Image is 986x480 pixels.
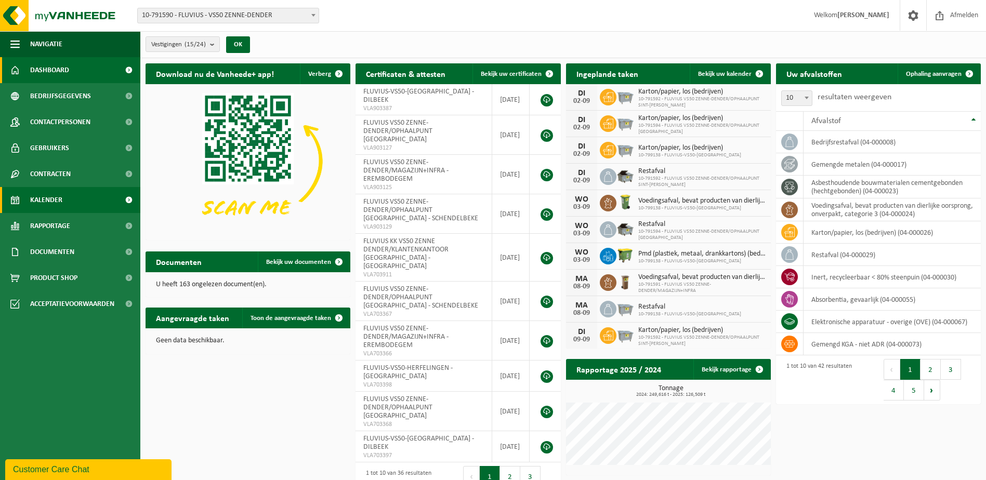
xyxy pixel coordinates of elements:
[571,230,592,237] div: 03-09
[185,41,206,48] count: (15/24)
[363,310,484,318] span: VLA703367
[571,283,592,290] div: 08-09
[804,176,981,198] td: asbesthoudende bouwmaterialen cementgebonden (hechtgebonden) (04-000023)
[481,71,542,77] span: Bekijk uw certificaten
[146,308,240,328] h2: Aangevraagde taken
[566,359,672,379] h2: Rapportage 2025 / 2024
[804,153,981,176] td: gemengde metalen (04-000017)
[571,222,592,230] div: WO
[138,8,319,23] span: 10-791590 - FLUVIUS - VS50 ZENNE-DENDER
[638,144,741,152] span: Karton/papier, los (bedrijven)
[804,333,981,355] td: gemengd KGA - niet ADR (04-000073)
[492,115,530,155] td: [DATE]
[30,213,70,239] span: Rapportage
[837,11,889,19] strong: [PERSON_NAME]
[638,152,741,158] span: 10-799138 - FLUVIUS-VS50-[GEOGRAPHIC_DATA]
[363,364,453,380] span: FLUVIUS-VS50-HERFELINGEN - [GEOGRAPHIC_DATA]
[363,183,484,192] span: VLA903125
[804,288,981,311] td: absorbentia, gevaarlijk (04-000055)
[616,87,634,105] img: WB-2500-GAL-GY-01
[146,84,350,238] img: Download de VHEPlus App
[804,131,981,153] td: bedrijfsrestafval (04-000008)
[804,311,981,333] td: elektronische apparatuur - overige (OVE) (04-000067)
[300,63,349,84] button: Verberg
[363,223,484,231] span: VLA903129
[363,158,449,183] span: FLUVIUS VS50 ZENNE-DENDER/MAGAZIJN+INFRA - EREMBODEGEM
[571,204,592,211] div: 03-09
[156,281,340,288] p: U heeft 163 ongelezen document(en).
[30,239,74,265] span: Documenten
[904,380,924,401] button: 5
[363,395,432,420] span: FLUVIUS VS50 ZENNE-DENDER/OPHAALPUNT [GEOGRAPHIC_DATA]
[638,88,766,96] span: Karton/papier, los (bedrijven)
[571,124,592,131] div: 02-09
[616,299,634,317] img: WB-2500-GAL-GY-01
[818,93,891,101] label: resultaten weergeven
[616,167,634,184] img: WB-5000-GAL-GY-01
[638,282,766,294] span: 10-791591 - FLUVIUS VS50 ZENNE-DENDER/MAGAZIJN+INFRA
[363,237,449,270] span: FLUVIUS KK VS50 ZENNE DENDER/KLANTENKANTOOR [GEOGRAPHIC_DATA] - [GEOGRAPHIC_DATA]
[363,451,484,460] span: VLA703397
[492,234,530,282] td: [DATE]
[571,151,592,158] div: 02-09
[638,197,766,205] span: Voedingsafval, bevat producten van dierlijke oorsprong, onverpakt, categorie 3
[492,361,530,392] td: [DATE]
[571,89,592,98] div: DI
[638,311,741,317] span: 10-799138 - FLUVIUS-VS50-[GEOGRAPHIC_DATA]
[226,36,250,53] button: OK
[571,275,592,283] div: MA
[30,135,69,161] span: Gebruikers
[137,8,319,23] span: 10-791590 - FLUVIUS - VS50 ZENNE-DENDER
[492,431,530,462] td: [DATE]
[638,258,766,264] span: 10-799138 - FLUVIUS-VS50-[GEOGRAPHIC_DATA]
[638,205,766,211] span: 10-799138 - FLUVIUS-VS50-[GEOGRAPHIC_DATA]
[242,308,349,328] a: Toon de aangevraagde taken
[146,251,212,272] h2: Documenten
[363,88,474,104] span: FLUVIUS-VS50-[GEOGRAPHIC_DATA] - DILBEEK
[5,457,174,480] iframe: chat widget
[363,325,449,349] span: FLUVIUS VS50 ZENNE-DENDER/MAGAZIJN+INFRA - EREMBODEGEM
[363,285,478,310] span: FLUVIUS VS50 ZENNE-DENDER/OPHAALPUNT [GEOGRAPHIC_DATA] - SCHENDELBEKE
[638,176,766,188] span: 10-791592 - FLUVIUS VS50 ZENNE-DENDER/OPHAALPUNT SINT-[PERSON_NAME]
[900,359,921,380] button: 1
[30,161,71,187] span: Contracten
[616,326,634,343] img: WB-2500-GAL-GY-01
[30,291,114,317] span: Acceptatievoorwaarden
[638,167,766,176] span: Restafval
[690,63,770,84] a: Bekijk uw kalender
[616,220,634,237] img: WB-5000-GAL-GY-01
[804,244,981,266] td: restafval (04-000029)
[921,359,941,380] button: 2
[638,123,766,135] span: 10-791594 - FLUVIUS VS50 ZENNE-DENDER/OPHAALPUNT [GEOGRAPHIC_DATA]
[492,84,530,115] td: [DATE]
[781,90,812,106] span: 10
[356,63,456,84] h2: Certificaten & attesten
[571,310,592,317] div: 08-09
[492,321,530,361] td: [DATE]
[571,177,592,184] div: 02-09
[363,119,432,143] span: FLUVIUS VS50 ZENNE-DENDER/OPHAALPUNT [GEOGRAPHIC_DATA]
[146,63,284,84] h2: Download nu de Vanheede+ app!
[30,83,91,109] span: Bedrijfsgegevens
[616,193,634,211] img: WB-0140-HPE-GN-50
[492,392,530,431] td: [DATE]
[363,144,484,152] span: VLA903127
[884,359,900,380] button: Previous
[638,114,766,123] span: Karton/papier, los (bedrijven)
[571,142,592,151] div: DI
[638,335,766,347] span: 10-791592 - FLUVIUS VS50 ZENNE-DENDER/OPHAALPUNT SINT-[PERSON_NAME]
[492,282,530,321] td: [DATE]
[616,273,634,290] img: WB-0140-HPE-BN-01
[30,265,77,291] span: Product Shop
[571,257,592,264] div: 03-09
[616,140,634,158] img: WB-2500-GAL-GY-01
[782,91,812,105] span: 10
[266,259,331,265] span: Bekijk uw documenten
[146,36,220,52] button: Vestigingen(15/24)
[251,315,331,322] span: Toon de aangevraagde taken
[924,380,940,401] button: Next
[571,248,592,257] div: WO
[363,435,474,451] span: FLUVIUS-VS50-[GEOGRAPHIC_DATA] - DILBEEK
[571,169,592,177] div: DI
